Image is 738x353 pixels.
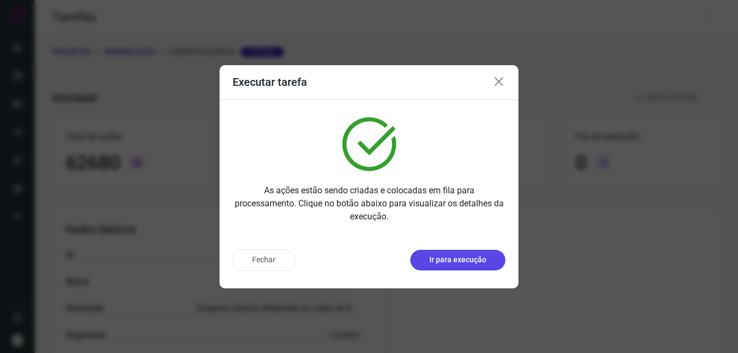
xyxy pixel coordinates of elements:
img: verified.svg [342,117,396,171]
button: Fechar [233,249,295,271]
p: Ir para execução [429,254,486,266]
button: Ir para execução [410,250,505,270]
h3: Executar tarefa [233,75,307,89]
p: As ações estão sendo criadas e colocadas em fila para processamento. Clique no botão abaixo para ... [233,184,505,223]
